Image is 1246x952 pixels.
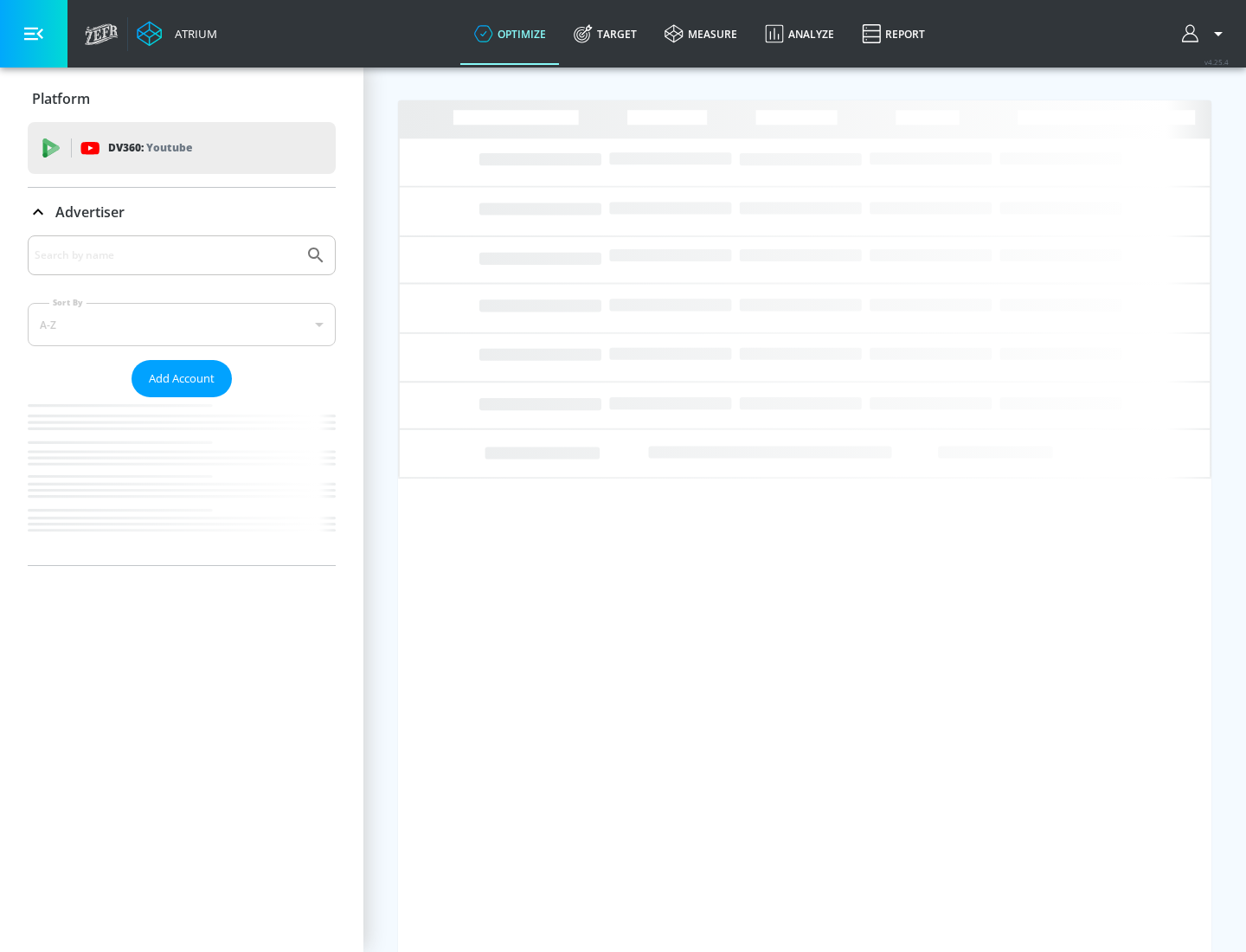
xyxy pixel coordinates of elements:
div: A-Z [28,303,336,346]
p: DV360: [108,138,192,158]
a: Atrium [137,21,217,47]
p: Advertiser [55,203,125,222]
label: Sort By [49,297,87,308]
div: Platform [28,74,336,123]
button: Add Account [132,360,232,397]
input: Search by name [35,244,297,267]
a: Target [560,3,651,65]
a: Report [848,3,939,65]
span: Add Account [149,369,215,389]
div: Atrium [168,26,217,42]
nav: list of Advertiser [28,397,336,565]
a: measure [651,3,751,65]
a: optimize [460,3,560,65]
div: DV360: Youtube [28,122,336,174]
a: Analyze [751,3,848,65]
div: Advertiser [28,188,336,236]
div: Advertiser [28,235,336,565]
p: Platform [32,89,90,108]
span: v 4.25.4 [1204,57,1229,67]
p: Youtube [146,138,192,157]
